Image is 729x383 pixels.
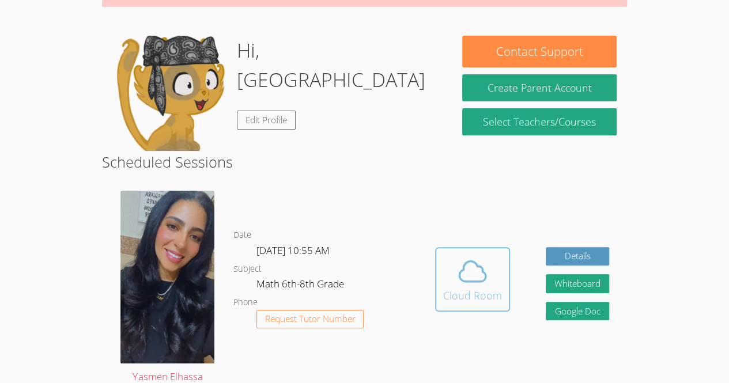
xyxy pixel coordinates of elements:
[233,295,258,310] dt: Phone
[256,310,364,329] button: Request Tutor Number
[462,74,616,101] button: Create Parent Account
[443,287,502,304] div: Cloud Room
[546,274,609,293] button: Whiteboard
[102,151,627,173] h2: Scheduled Sessions
[546,247,609,266] a: Details
[256,244,330,257] span: [DATE] 10:55 AM
[233,228,251,242] dt: Date
[237,111,296,130] a: Edit Profile
[120,191,214,363] img: 896FF1E7-46A9-4ACB-91BC-BA5B86F6CA57.jpeg
[546,302,609,321] a: Google Doc
[462,36,616,67] button: Contact Support
[256,276,346,295] dd: Math 6th-8th Grade
[233,262,262,276] dt: Subject
[435,247,510,312] button: Cloud Room
[237,36,441,94] h1: Hi, [GEOGRAPHIC_DATA]
[112,36,228,151] img: default.png
[462,108,616,135] a: Select Teachers/Courses
[265,314,356,323] span: Request Tutor Number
